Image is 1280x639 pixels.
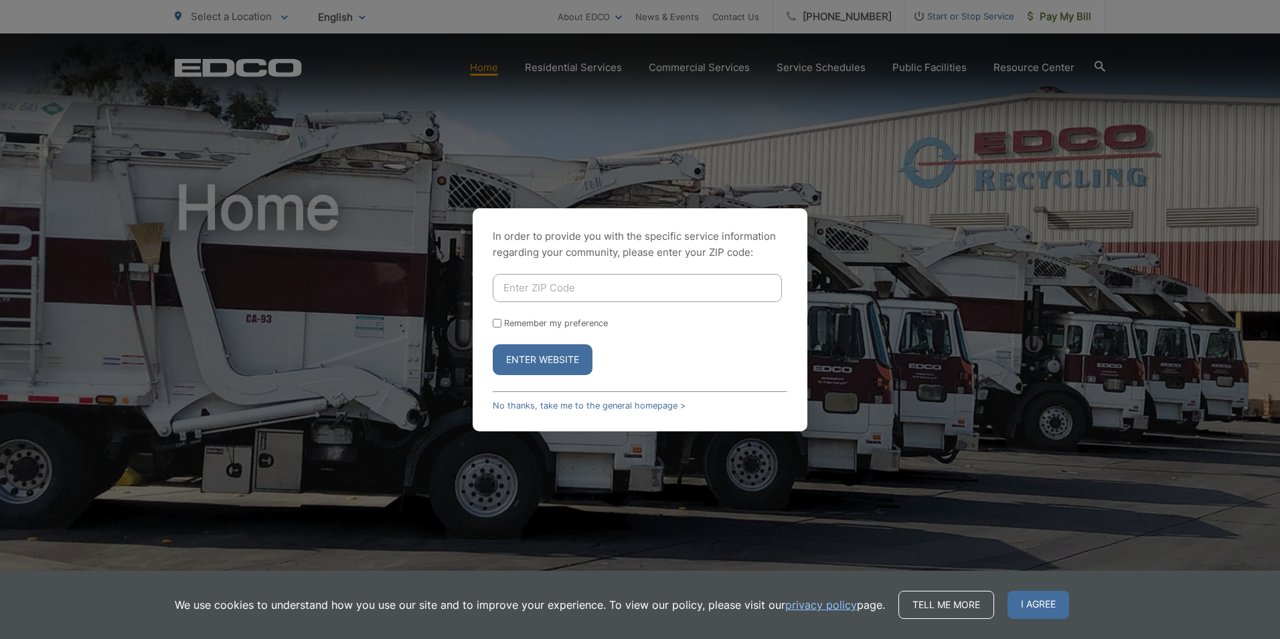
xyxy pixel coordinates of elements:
input: Enter ZIP Code [493,274,782,302]
a: privacy policy [785,597,857,613]
span: I agree [1008,591,1069,619]
a: Tell me more [898,591,994,619]
button: Enter Website [493,344,592,375]
p: We use cookies to understand how you use our site and to improve your experience. To view our pol... [175,597,885,613]
p: In order to provide you with the specific service information regarding your community, please en... [493,228,787,261]
label: Remember my preference [504,318,608,328]
a: No thanks, take me to the general homepage > [493,401,686,411]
